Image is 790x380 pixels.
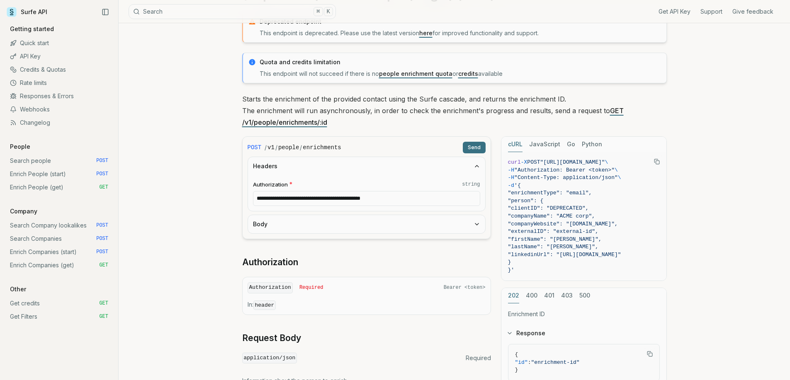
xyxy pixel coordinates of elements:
a: Get Filters GET [7,310,112,323]
button: JavaScript [529,137,560,152]
a: people enrichment quota [379,70,452,77]
a: Enrich People (get) GET [7,181,112,194]
button: 500 [579,288,590,303]
span: "id" [515,359,528,365]
span: -H [508,174,515,181]
span: POST [248,143,262,152]
button: cURL [508,137,523,152]
span: GET [99,300,108,307]
button: 401 [544,288,554,303]
a: Search people POST [7,154,112,167]
span: -H [508,167,515,173]
button: Python [582,137,602,152]
a: Credits & Quotas [7,63,112,76]
button: Headers [248,157,485,175]
a: Request Body [242,332,301,344]
a: Rate limits [7,76,112,90]
a: Responses & Errors [7,90,112,103]
span: }' [508,267,515,273]
a: Give feedback [732,7,773,16]
span: : [528,359,531,365]
span: curl [508,159,521,165]
span: "firstName": "[PERSON_NAME]", [508,236,602,242]
kbd: ⌘ [314,7,323,16]
button: 400 [526,288,537,303]
kbd: K [324,7,333,16]
span: Authorization [253,181,288,189]
span: GET [99,262,108,269]
button: Response [501,322,666,344]
a: here [419,29,433,36]
a: Changelog [7,116,112,129]
a: Get API Key [659,7,690,16]
a: Enrich People (start) POST [7,167,112,181]
span: / [265,143,267,152]
span: POST [96,157,108,164]
span: POST [96,235,108,242]
span: { [515,351,518,358]
span: GET [99,184,108,191]
code: application/json [242,353,297,364]
p: Other [7,285,29,293]
span: } [515,367,518,373]
span: POST [96,222,108,229]
p: This endpoint is deprecated. Please use the latest version for improved functionality and support. [260,29,661,37]
span: "clientID": "DEPRECATED", [508,205,589,211]
span: \ [615,167,618,173]
span: "linkedinUrl": "[URL][DOMAIN_NAME]" [508,252,621,258]
span: "Content-Type: application/json" [514,174,618,181]
button: 202 [508,288,519,303]
span: "companyWebsite": "[DOMAIN_NAME]", [508,221,618,227]
a: Get credits GET [7,297,112,310]
a: credits [458,70,478,77]
span: } [508,259,511,265]
button: 403 [561,288,573,303]
span: Required [299,284,323,291]
a: Authorization [242,257,298,268]
span: Bearer <token> [444,284,486,291]
button: Send [463,142,486,153]
a: Search Company lookalikes POST [7,219,112,232]
code: string [462,181,480,188]
span: "externalID": "external-id", [508,228,598,235]
button: Search⌘K [129,4,336,19]
a: Search Companies POST [7,232,112,245]
span: GET [99,313,108,320]
span: "lastName": "[PERSON_NAME]", [508,244,598,250]
span: -X [521,159,527,165]
a: Quick start [7,36,112,50]
span: "enrichmentType": "email", [508,190,592,196]
p: In: [248,300,486,310]
p: Company [7,207,41,215]
span: "[URL][DOMAIN_NAME]" [540,159,605,165]
button: Copy Text [651,155,663,168]
span: '{ [514,182,521,189]
p: Getting started [7,25,57,33]
code: Authorization [248,282,293,293]
p: Quota and credits limitation [260,58,661,66]
span: Required [466,354,491,362]
span: "person": { [508,198,544,204]
a: Surfe API [7,6,47,18]
span: "Authorization: Bearer <token>" [514,167,615,173]
span: \ [618,174,621,181]
p: This endpoint will not succeed if there is no or available [260,70,661,78]
code: header [253,300,276,310]
a: Support [700,7,722,16]
span: POST [96,171,108,177]
a: Webhooks [7,103,112,116]
code: enrichments [303,143,341,152]
a: Enrich Companies (start) POST [7,245,112,259]
code: people [278,143,299,152]
span: "companyName": "ACME corp", [508,213,596,219]
span: "enrichment-id" [531,359,580,365]
span: -d [508,182,515,189]
p: Enrichment ID [508,310,660,318]
button: Collapse Sidebar [99,6,112,18]
span: POST [96,249,108,255]
code: v1 [267,143,275,152]
a: Enrich Companies (get) GET [7,259,112,272]
span: \ [605,159,608,165]
span: / [275,143,277,152]
a: API Key [7,50,112,63]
